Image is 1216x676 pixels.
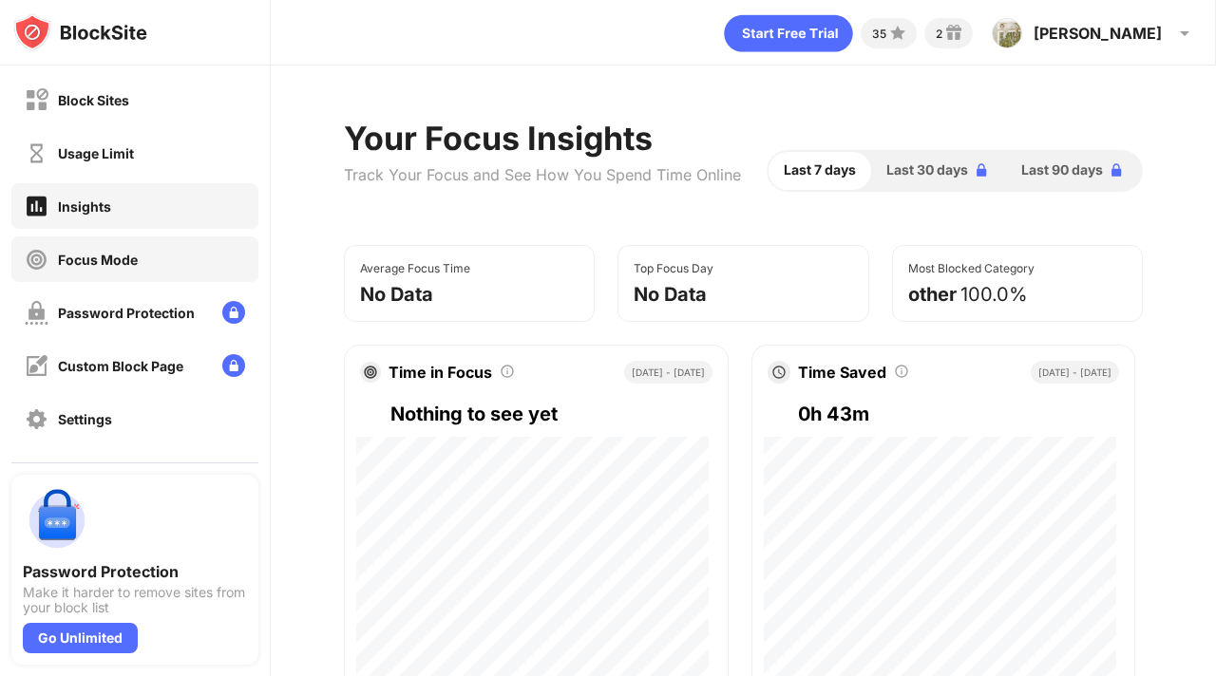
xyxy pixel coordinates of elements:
[908,283,957,306] div: other
[634,261,713,275] div: Top Focus Day
[23,486,91,554] img: push-password-protection.svg
[624,361,712,384] div: [DATE] - [DATE]
[972,160,991,179] img: lock-blue.svg
[886,22,909,45] img: points-small.svg
[23,585,247,615] div: Make it harder to remove sites from your block list
[58,145,134,161] div: Usage Limit
[1021,160,1103,180] span: Last 90 days
[771,365,787,380] img: clock.svg
[344,165,741,184] div: Track Your Focus and See How You Spend Time Online
[13,13,147,51] img: logo-blocksite.svg
[25,88,48,112] img: block-off.svg
[23,562,247,581] div: Password Protection
[58,252,138,268] div: Focus Mode
[634,283,707,306] div: No Data
[908,261,1035,275] div: Most Blocked Category
[58,198,111,215] div: Insights
[360,283,433,306] div: No Data
[992,18,1022,48] img: ACg8ocL0We9-Cs-4N8rGR1JvciXpsV5DKV3bdK96o_oVbbSKkPEAI2Cd=s96-c
[724,14,853,52] div: animation
[1034,24,1162,43] div: [PERSON_NAME]
[25,407,48,431] img: settings-off.svg
[886,160,968,180] span: Last 30 days
[25,460,48,484] img: about-off.svg
[942,22,965,45] img: reward-small.svg
[936,27,942,41] div: 2
[25,194,48,218] img: insights-on.svg
[798,399,1120,429] div: 0h 43m
[1107,160,1126,179] img: lock-blue.svg
[500,364,515,379] img: tooltip.svg
[222,301,245,324] img: lock-menu.svg
[23,623,138,653] div: Go Unlimited
[390,399,712,429] div: Nothing to see yet
[58,411,112,427] div: Settings
[1031,361,1119,384] div: [DATE] - [DATE]
[344,119,741,158] div: Your Focus Insights
[25,248,48,272] img: focus-off.svg
[784,160,856,180] span: Last 7 days
[364,366,377,379] img: target.svg
[960,283,1028,306] div: 100.0%
[25,141,48,165] img: time-usage-off.svg
[389,363,492,382] div: Time in Focus
[25,301,48,325] img: password-protection-off.svg
[222,354,245,377] img: lock-menu.svg
[872,27,886,41] div: 35
[360,261,470,275] div: Average Focus Time
[25,354,48,378] img: customize-block-page-off.svg
[894,364,909,379] img: tooltip.svg
[58,92,129,108] div: Block Sites
[798,363,886,382] div: Time Saved
[58,305,195,321] div: Password Protection
[58,358,183,374] div: Custom Block Page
